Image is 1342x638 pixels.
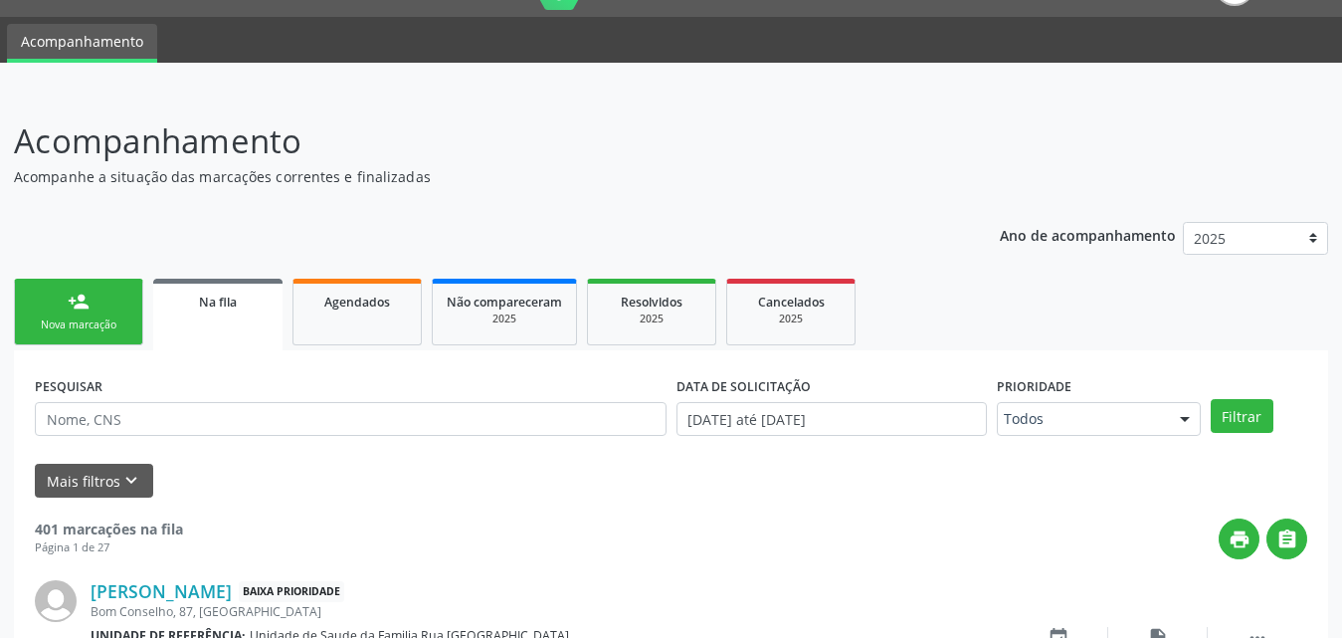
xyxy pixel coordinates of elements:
a: Acompanhamento [7,24,157,63]
i: keyboard_arrow_down [120,470,142,492]
div: person_add [68,291,90,313]
i:  [1276,529,1298,550]
button: Filtrar [1211,399,1273,433]
a: [PERSON_NAME] [91,580,232,602]
div: 2025 [602,312,701,326]
label: PESQUISAR [35,371,102,402]
p: Acompanhamento [14,116,934,166]
i: print [1229,529,1250,550]
strong: 401 marcações na fila [35,520,183,538]
button: print [1219,519,1259,559]
div: Página 1 de 27 [35,539,183,556]
p: Acompanhe a situação das marcações correntes e finalizadas [14,166,934,187]
span: Na fila [199,294,237,311]
button:  [1266,519,1307,559]
button: Mais filtroskeyboard_arrow_down [35,464,153,499]
input: Selecione um intervalo [676,402,987,436]
span: Agendados [324,294,390,311]
div: 2025 [741,312,841,326]
div: Nova marcação [29,318,128,332]
span: Resolvidos [621,294,682,311]
span: Cancelados [758,294,825,311]
span: Todos [1004,409,1160,429]
label: Prioridade [997,371,1071,402]
span: Baixa Prioridade [239,581,344,602]
div: Bom Conselho, 87, [GEOGRAPHIC_DATA] [91,603,1009,620]
input: Nome, CNS [35,402,667,436]
div: 2025 [447,312,562,326]
span: Não compareceram [447,294,562,311]
label: DATA DE SOLICITAÇÃO [676,371,811,402]
p: Ano de acompanhamento [1000,222,1176,247]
